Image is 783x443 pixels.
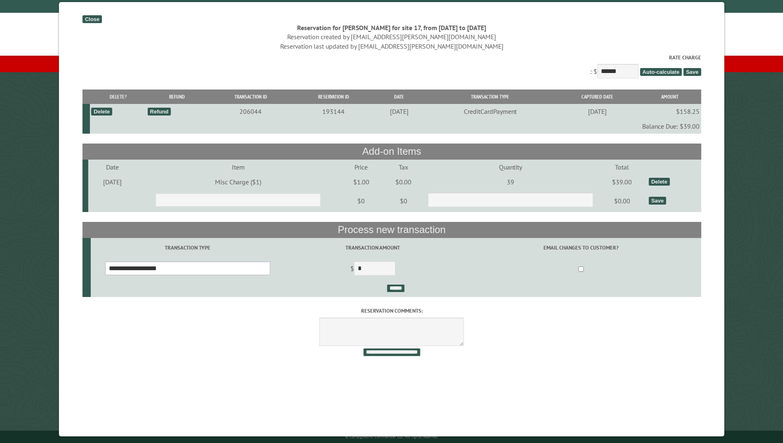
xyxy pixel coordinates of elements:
[596,189,647,212] td: $0.00
[596,174,647,189] td: $39.00
[639,90,701,104] th: Amount
[345,434,438,439] small: © Campground Commander LLC. All rights reserved.
[82,32,701,41] div: Reservation created by [EMAIL_ADDRESS][PERSON_NAME][DOMAIN_NAME]
[596,160,647,174] td: Total
[88,160,136,174] td: Date
[82,54,701,61] label: Rate Charge
[424,90,556,104] th: Transaction Type
[382,189,425,212] td: $0
[424,104,556,119] td: CreditCardPayment
[556,104,639,119] td: [DATE]
[462,244,700,252] label: Email changes to customer?
[91,108,112,115] div: Delete
[556,90,639,104] th: Captured Date
[90,90,146,104] th: Delete?
[640,68,682,76] span: Auto-calculate
[82,42,701,51] div: Reservation last updated by [EMAIL_ADDRESS][PERSON_NAME][DOMAIN_NAME]
[340,160,382,174] td: Price
[82,307,701,315] label: Reservation comments:
[374,90,424,104] th: Date
[293,104,374,119] td: 193144
[136,174,340,189] td: Misc Charge ($1)
[284,258,461,281] td: $
[293,90,374,104] th: Reservation ID
[82,54,701,80] div: : $
[424,160,596,174] td: Quantity
[208,104,293,119] td: 206044
[82,144,701,159] th: Add-on Items
[639,104,701,119] td: $158.25
[340,174,382,189] td: $1.00
[146,90,208,104] th: Refund
[92,244,283,252] label: Transaction Type
[147,108,171,115] div: Refund
[424,174,596,189] td: 39
[82,15,102,23] div: Close
[683,68,700,76] span: Save
[82,23,701,32] div: Reservation for [PERSON_NAME] for site 17, from [DATE] to [DATE]
[208,90,293,104] th: Transaction ID
[382,174,425,189] td: $0.00
[382,160,425,174] td: Tax
[374,104,424,119] td: [DATE]
[286,244,459,252] label: Transaction Amount
[136,160,340,174] td: Item
[648,178,669,186] div: Delete
[90,119,700,134] td: Balance Due: $39.00
[340,189,382,212] td: $0
[82,222,701,238] th: Process new transaction
[88,174,136,189] td: [DATE]
[648,197,666,205] div: Save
